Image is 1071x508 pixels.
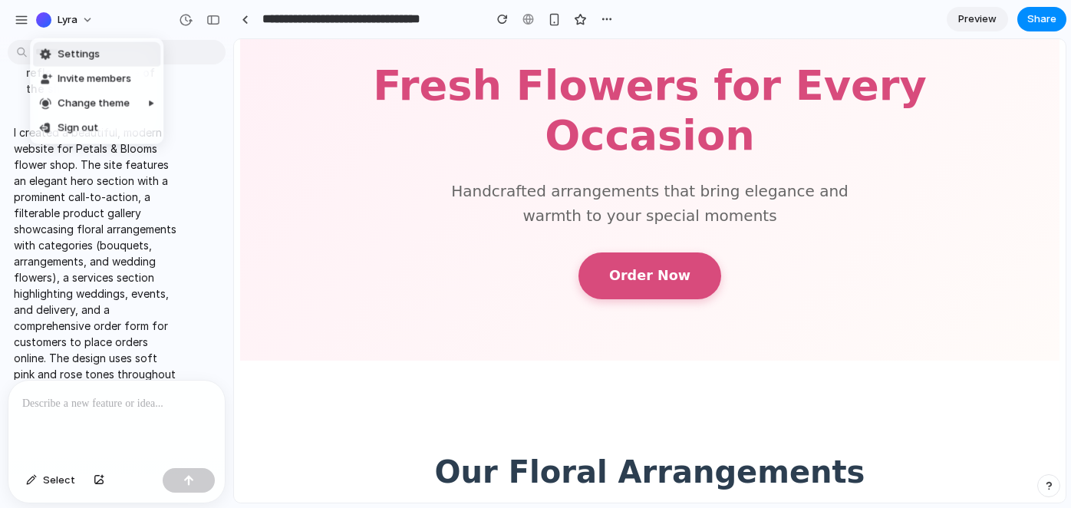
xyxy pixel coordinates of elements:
span: Sign out [58,120,98,136]
span: Settings [58,47,100,62]
h2: Our Floral Arrangements [31,408,801,457]
span: Invite members [58,71,131,87]
a: Order Now [344,213,487,259]
span: Change theme [58,96,130,111]
p: Handcrafted arrangements that bring elegance and warmth to your special moments [186,140,646,189]
h1: Fresh Flowers for Every Occasion [109,21,723,121]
